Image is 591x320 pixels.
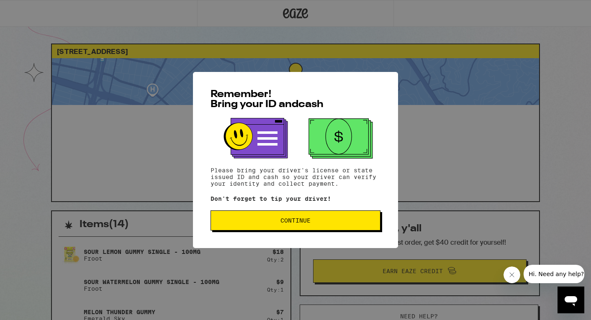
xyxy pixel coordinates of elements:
[211,90,324,110] span: Remember! Bring your ID and cash
[558,287,584,313] iframe: Button to launch messaging window
[211,210,380,230] button: Continue
[211,167,380,187] p: Please bring your driver's license or state issued ID and cash so your driver can verify your ide...
[524,265,584,283] iframe: Message from company
[211,195,380,202] p: Don't forget to tip your driver!
[504,266,520,283] iframe: Close message
[280,218,311,223] span: Continue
